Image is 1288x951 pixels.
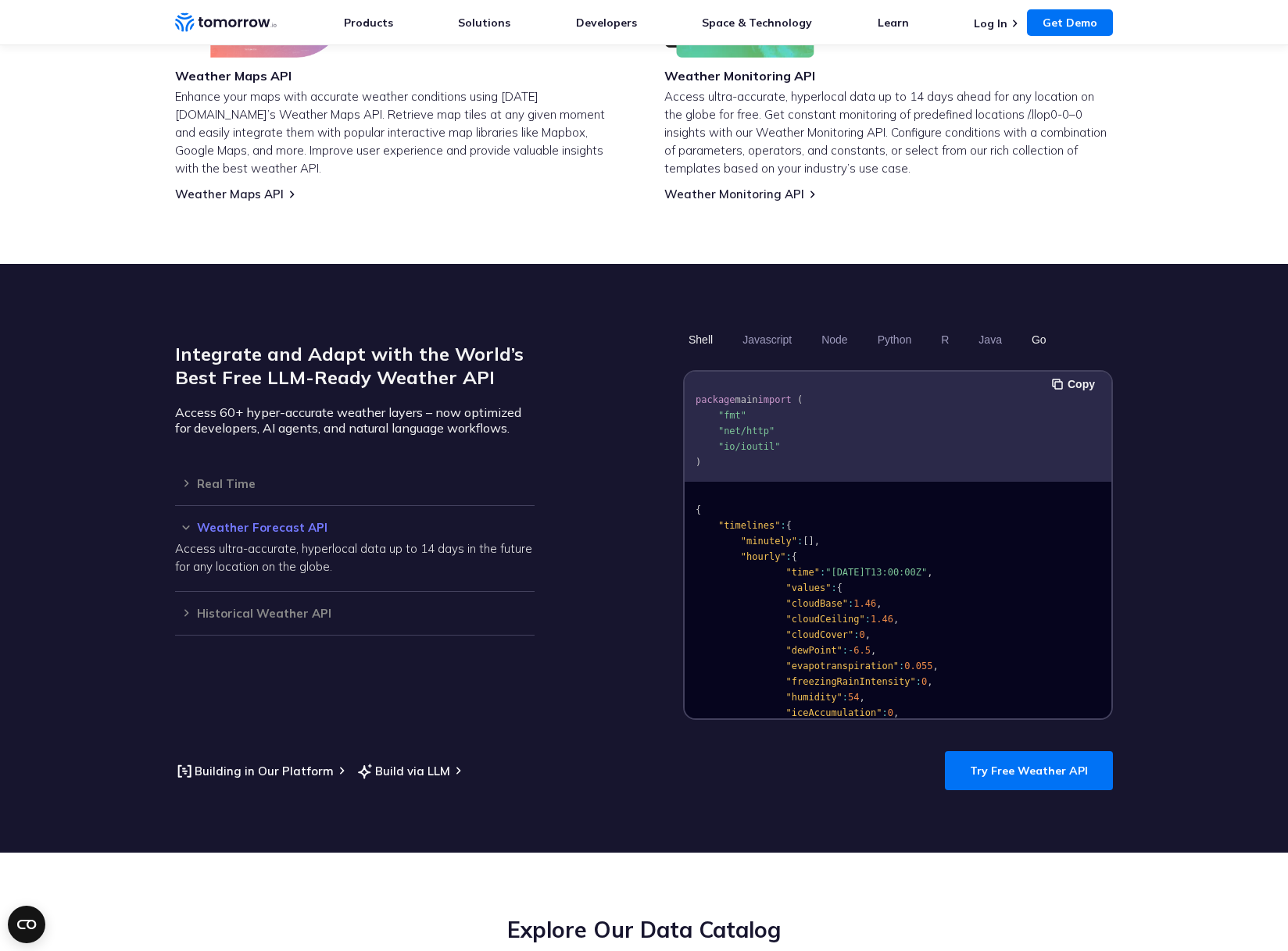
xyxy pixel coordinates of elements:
span: "values" [786,582,832,593]
span: { [786,520,792,531]
span: , [927,567,932,578]
span: - [848,645,853,656]
button: Shell [683,326,718,353]
span: "freezingRainIntensity" [786,676,916,687]
span: "humidity" [786,692,843,703]
span: : [853,629,859,640]
h2: Explore Our Data Catalog [175,915,1113,945]
span: , [860,692,865,703]
button: R [936,326,954,353]
span: , [876,598,882,609]
span: "cloudCover" [786,629,854,640]
span: "minutely" [741,536,797,547]
span: 1.46 [853,598,876,609]
h3: Real Time [175,478,535,490]
span: ] [809,536,814,547]
span: [ [803,536,808,547]
span: : [786,551,792,562]
p: Access ultra-accurate, hyperlocal data up to 14 days in the future for any location on the globe. [175,540,535,575]
span: , [927,676,932,687]
span: , [871,645,876,656]
a: Products [344,16,393,30]
span: "dewPoint" [786,645,843,656]
span: , [893,707,899,718]
a: Home link [175,11,277,34]
span: main [735,394,758,405]
span: { [696,504,701,515]
h3: Weather Monitoring API [664,67,815,84]
a: Weather Maps API [175,187,284,201]
span: : [797,536,803,547]
span: 54 [848,692,859,703]
span: , [814,536,820,547]
a: Log In [974,16,1007,30]
span: : [916,676,921,687]
h3: Weather Maps API [175,67,345,84]
span: 6.5 [853,645,871,656]
span: "time" [786,567,820,578]
button: Copy [1052,376,1100,393]
span: "timelines" [718,520,780,531]
p: Access 60+ hyper-accurate weather layers – now optimized for developers, AI agents, and natural l... [175,404,535,436]
span: : [882,707,887,718]
a: Learn [878,16,909,30]
span: package [696,394,735,405]
a: Weather Monitoring API [664,187,804,201]
span: 0 [860,629,865,640]
span: 1.46 [871,614,893,625]
span: , [865,629,871,640]
a: Try Free Weather API [945,751,1113,790]
button: Open CMP widget [8,906,45,943]
span: : [899,661,904,671]
p: Enhance your maps with accurate weather conditions using [DATE][DOMAIN_NAME]’s Weather Maps API. ... [175,87,624,177]
span: : [831,582,836,593]
span: : [843,645,848,656]
span: "cloudBase" [786,598,848,609]
a: Space & Technology [702,16,812,30]
button: Javascript [737,326,797,353]
span: 0 [921,676,927,687]
a: Solutions [458,16,510,30]
span: , [932,661,938,671]
span: : [848,598,853,609]
span: 0.055 [904,661,932,671]
span: ) [696,457,701,468]
span: "fmt" [718,410,746,421]
span: "cloudCeiling" [786,614,865,625]
span: : [865,614,871,625]
span: { [792,551,797,562]
h3: Weather Forecast API [175,522,535,533]
button: Node [816,326,853,353]
span: "iceAccumulation" [786,707,882,718]
span: import [757,394,791,405]
span: "evapotranspiration" [786,661,900,671]
a: Get Demo [1027,9,1113,36]
a: Developers [576,16,637,30]
h3: Historical Weather API [175,607,535,619]
p: Access ultra-accurate, hyperlocal data up to 14 days ahead for any location on the globe for free... [664,87,1113,177]
span: 0 [888,707,893,718]
span: ( [797,394,803,405]
span: "io/ioutil" [718,441,780,452]
h2: Integrate and Adapt with the World’s Best Free LLM-Ready Weather API [175,342,535,389]
span: "net/http" [718,426,775,436]
span: , [893,614,899,625]
span: { [837,582,843,593]
span: "[DATE]T13:00:00Z" [825,567,927,578]
a: Build via LLM [356,761,450,781]
span: : [780,520,785,531]
button: Python [872,326,918,353]
span: "hourly" [741,551,786,562]
button: Java [973,326,1007,353]
span: : [843,692,848,703]
button: Go [1026,326,1052,353]
a: Building in Our Platform [175,761,334,781]
span: : [820,567,825,578]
